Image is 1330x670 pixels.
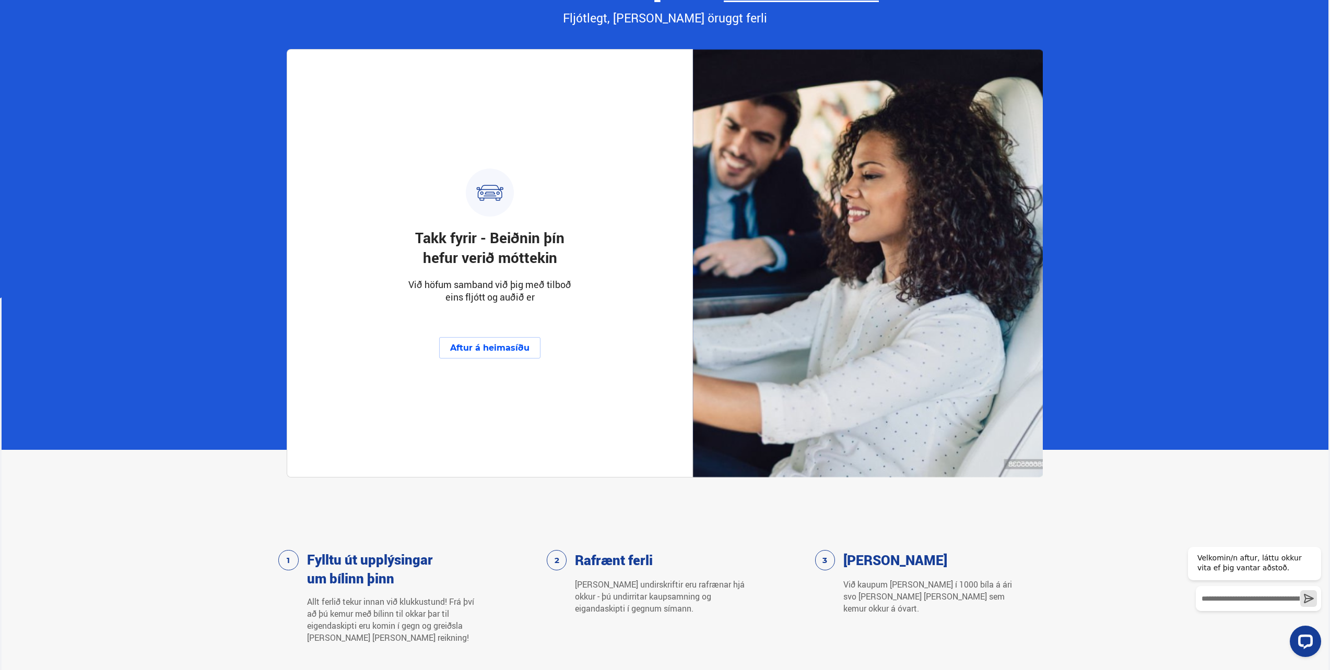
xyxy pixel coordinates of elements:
h3: Rafrænt ferli [575,551,653,569]
p: Allt ferlið tekur innan við klukkustund! Frá því að þú kemur með bílinn til okkar þar til eigenda... [307,596,477,644]
h3: Takk fyrir - Beiðnin þín hefur verið móttekin [403,228,578,267]
p: [PERSON_NAME] undirskriftir eru rafrænar hjá okkur - þú undirritar kaupsamning og eigandaskipti í... [575,579,745,615]
h3: Fylltu út upplýsingar um bílinn þinn [307,550,438,588]
button: Aftur á heimasíðu [439,337,540,358]
p: Við höfum samband við þig með tilboð eins fljótt og auðið er [403,278,578,304]
h3: [PERSON_NAME] [843,551,947,569]
iframe: LiveChat chat widget [1180,528,1325,665]
div: Fljótlegt, [PERSON_NAME] öruggt ferli [287,9,1043,27]
p: Við kaupum [PERSON_NAME] í 1000 bíla á ári svo [PERSON_NAME] [PERSON_NAME] sem kemur okkur á óvart. [843,579,1014,615]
